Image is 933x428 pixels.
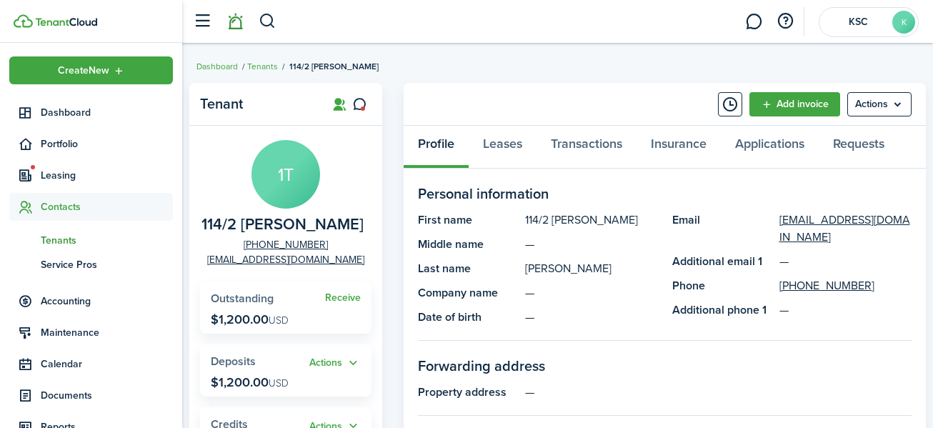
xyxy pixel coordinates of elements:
[41,233,173,248] span: Tenants
[469,126,537,169] a: Leases
[525,260,658,277] panel-main-description: [PERSON_NAME]
[325,292,361,304] a: Receive
[525,309,658,326] panel-main-description: —
[773,9,797,34] button: Open resource center
[41,325,173,340] span: Maintenance
[418,284,518,302] panel-main-title: Company name
[537,126,637,169] a: Transactions
[41,199,173,214] span: Contacts
[41,388,173,403] span: Documents
[779,211,912,246] a: [EMAIL_ADDRESS][DOMAIN_NAME]
[35,18,97,26] img: TenantCloud
[740,4,767,40] a: Messaging
[525,211,658,229] panel-main-description: 114/2 [PERSON_NAME]
[672,277,772,294] panel-main-title: Phone
[892,11,915,34] avatar-text: K
[58,66,109,76] span: Create New
[247,60,278,73] a: Tenants
[9,56,173,84] button: Open menu
[269,376,289,391] span: USD
[9,252,173,277] a: Service Pros
[418,183,912,204] panel-main-section-title: Personal information
[201,216,364,234] span: 114/2 Tanner Harral
[847,92,912,116] button: Open menu
[269,313,289,328] span: USD
[41,168,173,183] span: Leasing
[211,375,289,389] p: $1,200.00
[525,384,912,401] panel-main-description: —
[418,211,518,229] panel-main-title: First name
[819,126,899,169] a: Requests
[207,252,364,267] a: [EMAIL_ADDRESS][DOMAIN_NAME]
[221,4,249,40] a: Notifications
[189,8,216,35] button: Open sidebar
[847,92,912,116] menu-btn: Actions
[41,136,173,151] span: Portfolio
[289,60,379,73] span: 114/2 [PERSON_NAME]
[41,105,173,120] span: Dashboard
[637,126,721,169] a: Insurance
[9,228,173,252] a: Tenants
[41,257,173,272] span: Service Pros
[418,309,518,326] panel-main-title: Date of birth
[211,290,274,307] span: Outstanding
[200,96,314,112] panel-main-title: Tenant
[211,353,256,369] span: Deposits
[211,312,289,327] p: $1,200.00
[672,211,772,246] panel-main-title: Email
[418,236,518,253] panel-main-title: Middle name
[244,237,328,252] a: [PHONE_NUMBER]
[718,92,742,116] button: Timeline
[14,14,33,28] img: TenantCloud
[779,277,874,294] a: [PHONE_NUMBER]
[41,357,173,372] span: Calendar
[251,140,320,209] avatar-text: 1T
[418,260,518,277] panel-main-title: Last name
[309,355,361,372] button: Actions
[721,126,819,169] a: Applications
[418,355,912,377] panel-main-section-title: Forwarding address
[196,60,238,73] a: Dashboard
[749,92,840,116] a: Add invoice
[41,294,173,309] span: Accounting
[9,99,173,126] a: Dashboard
[259,9,276,34] button: Search
[525,236,658,253] panel-main-description: —
[418,384,518,401] panel-main-title: Property address
[309,355,361,372] button: Open menu
[829,17,887,27] span: KSC
[672,253,772,270] panel-main-title: Additional email 1
[525,284,658,302] panel-main-description: —
[672,302,772,319] panel-main-title: Additional phone 1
